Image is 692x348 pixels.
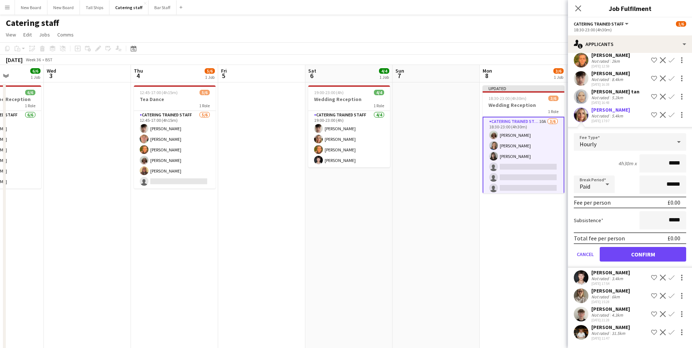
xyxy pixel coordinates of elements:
div: 1 Job [205,74,214,80]
div: £0.00 [668,199,680,206]
div: Total fee per person [574,235,625,242]
div: 4h30m x [618,160,637,167]
button: Bar Staff [148,0,177,15]
div: 1 Job [379,74,389,80]
app-job-card: 12:45-17:00 (4h15m)5/6Tea Dance1 RoleCatering trained staff5/612:45-17:00 (4h15m)[PERSON_NAME][PE... [134,85,216,189]
div: Not rated [591,276,610,281]
span: 3 [46,71,56,80]
div: 8.4km [610,77,625,82]
span: 5 [220,71,227,80]
div: BST [45,57,53,62]
div: [PERSON_NAME] [591,306,630,312]
span: 7 [394,71,404,80]
div: [PERSON_NAME] [591,269,630,276]
span: Thu [134,67,143,74]
div: 1 Job [554,74,563,80]
div: [PERSON_NAME] [591,324,630,330]
span: Hourly [580,140,596,148]
span: 4/4 [379,68,389,74]
h3: Wedding Reception [483,102,564,108]
span: 1 Role [374,103,384,108]
a: Jobs [36,30,53,39]
div: Fee per person [574,199,611,206]
div: 1 Job [31,74,40,80]
div: Not rated [591,330,610,336]
div: [PERSON_NAME] [591,287,630,294]
span: Wed [47,67,56,74]
div: Applicants [568,35,692,53]
span: Paid [580,183,590,190]
span: Jobs [39,31,50,38]
span: Sat [308,67,316,74]
span: 3/6 [548,96,558,101]
h3: Job Fulfilment [568,4,692,13]
button: Confirm [600,247,686,262]
a: View [3,30,19,39]
div: [DATE] 21:28 [591,318,630,322]
div: 5.4km [610,113,625,119]
div: Not rated [591,294,610,299]
label: Subsistence [574,217,603,224]
span: 12:45-17:00 (4h15m) [140,90,178,95]
div: [PERSON_NAME] tan [591,88,639,95]
span: 1/6 [676,21,686,27]
app-card-role: Catering trained staff4/419:00-23:00 (4h)[PERSON_NAME][PERSON_NAME][PERSON_NAME][PERSON_NAME] [308,111,390,167]
app-card-role: Catering trained staff10A3/618:30-23:00 (4h30m)[PERSON_NAME][PERSON_NAME][PERSON_NAME] [483,117,564,196]
span: Edit [23,31,32,38]
span: 6 [307,71,316,80]
app-job-card: 19:00-23:00 (4h)4/4Wedding Reception1 RoleCatering trained staff4/419:00-23:00 (4h)[PERSON_NAME][... [308,85,390,167]
div: [PERSON_NAME] [591,52,630,58]
app-card-role: Catering trained staff5/612:45-17:00 (4h15m)[PERSON_NAME][PERSON_NAME][PERSON_NAME][PERSON_NAME][... [134,111,216,189]
div: [DATE] 17:07 [591,119,630,123]
span: Week 36 [24,57,42,62]
div: [DATE] 17:54 [591,281,630,286]
div: Not rated [591,113,610,119]
span: 18:30-23:00 (4h30m) [488,96,526,101]
div: Not rated [591,312,610,318]
div: £0.00 [668,235,680,242]
div: 31.5km [610,330,627,336]
h3: Wedding Reception [308,96,390,103]
span: 4 [133,71,143,80]
span: 1 Role [199,103,210,108]
span: 1 Role [548,109,558,114]
button: New Board [47,0,80,15]
span: 3/6 [553,68,564,74]
div: 2km [610,58,621,64]
div: Not rated [591,77,610,82]
div: [DATE] 11:47 [591,336,630,341]
span: 5/6 [200,90,210,95]
app-job-card: Updated18:30-23:00 (4h30m)3/6Wedding Reception1 RoleCatering trained staff10A3/618:30-23:00 (4h30... [483,85,564,193]
span: Sun [395,67,404,74]
span: 6/6 [25,90,35,95]
div: 5.2km [610,95,625,100]
a: Comms [54,30,77,39]
button: New Board [15,0,47,15]
button: Catering trained staff [574,21,630,27]
span: 6/6 [30,68,40,74]
div: Not rated [591,95,610,100]
span: View [6,31,16,38]
div: [DATE] [6,56,23,63]
h1: Catering staff [6,18,59,28]
div: [PERSON_NAME] [591,70,630,77]
div: Not rated [591,58,610,64]
span: 1 Role [25,103,35,108]
button: Catering staff [109,0,148,15]
button: Tall Ships [80,0,109,15]
div: [DATE] 12:59 [591,64,630,69]
span: 5/6 [205,68,215,74]
span: 8 [482,71,492,80]
div: 6km [610,294,621,299]
h3: Tea Dance [134,96,216,103]
div: [PERSON_NAME] [591,107,630,113]
a: Edit [20,30,35,39]
span: Mon [483,67,492,74]
div: 3.4km [610,276,625,281]
div: 18:30-23:00 (4h30m) [574,27,686,32]
div: [DATE] 16:48 [591,100,639,105]
span: 4/4 [374,90,384,95]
